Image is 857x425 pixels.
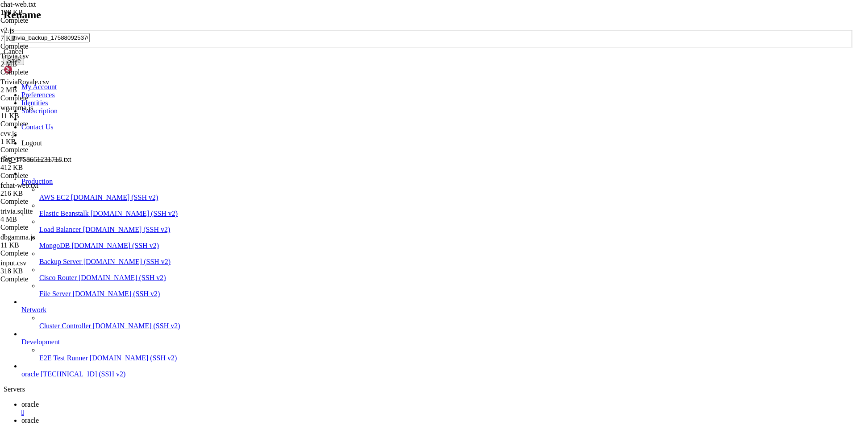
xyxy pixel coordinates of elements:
x-row: : $ sudo -s [4,223,741,231]
span: ubuntu@instance-20250914-1518 [4,223,107,231]
span: TriviaRoyale.csv [0,78,49,86]
span: Trivia.csv [0,52,29,60]
div: 11 KB [0,112,90,120]
div: Complete [0,198,90,206]
x-row: * Documentation: [URL][DOMAIN_NAME] [4,19,741,26]
span: cvv.js [0,130,17,137]
span: wgamma.js [0,104,90,120]
span: ~ [111,223,114,231]
span: input.csv [0,259,90,275]
x-row: 41 additional security updates can be applied with ESM Infra. [4,170,741,178]
span: input.csv [0,259,26,267]
div: 2 MB [0,60,90,68]
div: Complete [0,146,90,154]
div: Complete [0,223,90,231]
x-row: * Ubuntu 20.04 LTS Focal Fossa has reached its end of standard support on 31 Ma [4,102,741,110]
div: 2 MB [0,86,90,94]
div: 7 KB [0,34,90,42]
div: 4 MB [0,215,90,223]
span: fchat-web.txt [0,182,90,198]
x-row: Last login: [DATE] from [TECHNICAL_ID] [4,208,741,216]
span: fchat-web.txt [0,182,38,189]
span: v2.js [0,26,90,42]
span: trivia.sqlite [0,207,33,215]
div: 216 KB [0,190,90,198]
x-row: System load: 0.02 Processes: 192 [4,64,741,72]
x-row: root@instance-20250914-1518:/home/ubuntu# cd nodejs [4,231,741,239]
div: Complete [0,68,90,76]
span: chat-web.txt [0,0,90,17]
span: chat-web.txt [0,0,36,8]
div: 11 KB [0,241,90,249]
div: Complete [0,275,90,283]
div: Complete [0,249,90,257]
div: Complete [0,172,90,180]
x-row: For more details see: [4,117,741,125]
span: flog_1758661231718.txt [0,156,71,163]
div: 318 KB [0,267,90,275]
span: dbgamma.js [0,233,90,249]
x-row: [URL][DOMAIN_NAME] [4,186,741,193]
div: Complete [0,120,90,128]
x-row: Usage of /: 22.0% of 44.96GB Users logged in: 0 [4,72,741,79]
x-row: * Support: [URL][DOMAIN_NAME] [4,34,741,41]
x-row: System information as of [DATE] [4,49,741,57]
x-row: Swap usage: 0% [4,87,741,95]
x-row: [URL][DOMAIN_NAME] [4,125,741,132]
x-row: root@instance-20250914-1518:/home/ubuntu/nodejs# nano [4,261,741,269]
span: Trivia.csv [0,52,90,68]
span: flog_1758661231718.txt [0,156,90,172]
x-row: Welcome to Ubuntu 20.04.6 LTS (GNU/Linux 5.15.0-1081-oracle aarch64) [4,4,741,11]
x-row: Memory usage: 19% IPv4 address for enp0s6: [TECHNICAL_ID] [4,79,741,87]
div: 1 KB [0,138,90,146]
span: wgamma.js [0,104,33,111]
x-row: root@instance-20250914-1518:/home/ubuntu/nodejs# node backsql.js [4,246,741,254]
x-row: root@instance-20250914-1518:/home/ubuntu/nodejs# nano backsql.js [4,239,741,246]
div: (53, 34) [203,261,207,269]
x-row: * Management: [URL][DOMAIN_NAME] [4,26,741,34]
span: TriviaRoyale.csv [0,78,90,94]
x-row: : $ ^C [4,216,741,223]
x-row: Backup created: trivia_backup_1758809253703.sqlite [4,254,741,261]
span: trivia.sqlite [0,207,90,223]
span: ubuntu@instance-20250914-1518 [4,216,107,223]
span: dbgamma.js [0,233,35,241]
x-row: 0 updates can be applied immediately. [4,155,741,163]
span: ~ [111,216,114,223]
div: 198 KB [0,8,90,17]
div: Complete [0,42,90,50]
span: cvv.js [0,130,90,146]
div: 412 KB [0,164,90,172]
div: Complete [0,94,90,102]
div: Complete [0,17,90,25]
x-row: Expanded Security Maintenance for Infrastructure is not enabled. [4,140,741,148]
x-row: Learn more about enabling ESM Infra service for Ubuntu 20.04 at [4,178,741,186]
span: v2.js [0,26,14,34]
